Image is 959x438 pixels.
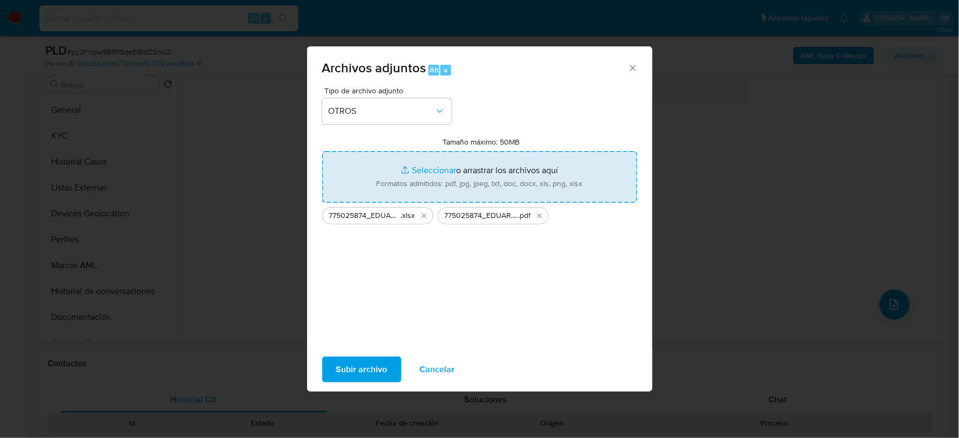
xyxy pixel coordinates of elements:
button: OTROS [322,98,452,124]
button: Cerrar [628,63,637,72]
span: OTROS [329,106,434,117]
span: Alt [430,65,438,75]
button: Eliminar 775025874_EDUARDO MARTINEZ_AGO2025.pdf [533,209,546,222]
span: .xlsx [401,210,416,221]
span: Tipo de archivo adjunto [325,87,454,94]
span: Archivos adjuntos [322,58,426,77]
span: 775025874_EDUARDO MARTINEZ_AGO2025 [329,210,401,221]
span: .pdf [519,210,531,221]
span: a [444,65,448,75]
ul: Archivos seleccionados [322,203,637,224]
span: Cancelar [420,358,455,381]
span: Subir archivo [336,358,387,381]
label: Tamaño máximo: 50MB [443,137,520,147]
button: Eliminar 775025874_EDUARDO MARTINEZ_AGO2025.xlsx [418,209,431,222]
span: 775025874_EDUARDO MARTINEZ_AGO2025 [445,210,519,221]
button: Cancelar [406,357,469,382]
button: Subir archivo [322,357,402,382]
